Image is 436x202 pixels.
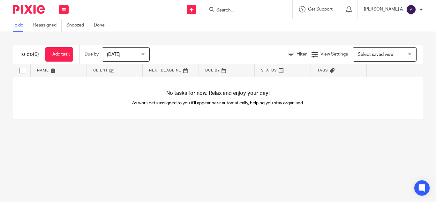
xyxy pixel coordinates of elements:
[45,47,73,62] a: + Add task
[13,19,28,32] a: To do
[107,52,120,57] span: [DATE]
[358,52,394,57] span: Select saved view
[320,52,348,56] span: View Settings
[66,19,89,32] a: Snoozed
[33,52,39,57] span: (0)
[116,100,320,106] p: As work gets assigned to you it'll appear here automatically, helping you stay organised.
[317,69,328,72] span: Tags
[13,5,45,14] img: Pixie
[216,8,273,13] input: Search
[13,90,423,97] h4: No tasks for now. Relax and enjoy your day!
[33,19,62,32] a: Reassigned
[308,7,333,11] span: Get Support
[94,19,109,32] a: Done
[19,51,39,58] h1: To do
[85,51,99,57] p: Due by
[406,4,416,15] img: svg%3E
[364,6,403,12] p: [PERSON_NAME] A
[297,52,307,56] span: Filter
